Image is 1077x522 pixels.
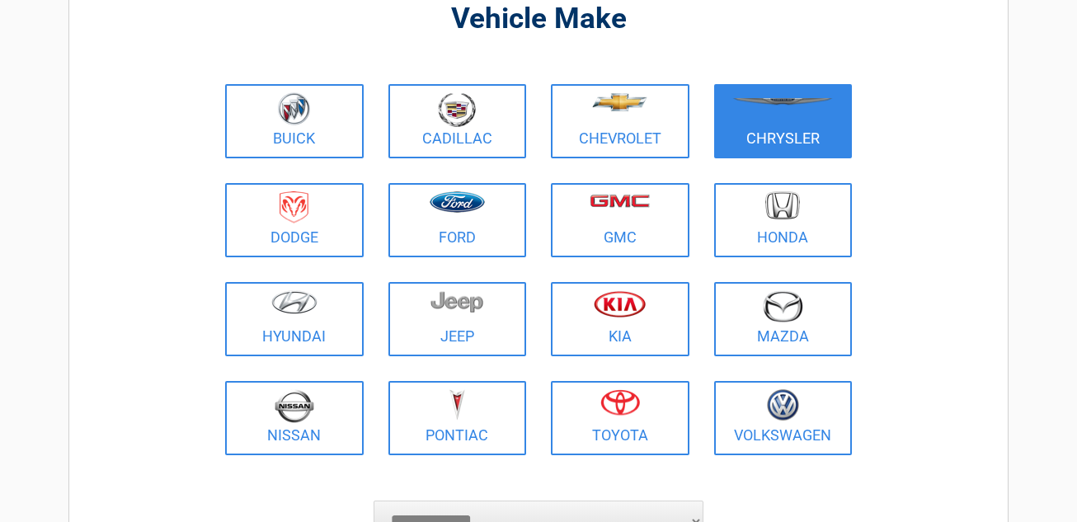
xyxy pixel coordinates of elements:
[714,84,853,158] a: Chrysler
[278,92,310,125] img: buick
[225,84,364,158] a: Buick
[714,282,853,356] a: Mazda
[590,194,650,208] img: gmc
[765,191,800,220] img: honda
[388,282,527,356] a: Jeep
[762,290,803,322] img: mazda
[767,389,799,421] img: volkswagen
[449,389,465,421] img: pontiac
[551,381,689,455] a: Toyota
[732,98,833,106] img: chrysler
[225,282,364,356] a: Hyundai
[388,183,527,257] a: Ford
[225,381,364,455] a: Nissan
[430,290,483,313] img: jeep
[551,282,689,356] a: Kia
[430,191,485,213] img: ford
[551,183,689,257] a: GMC
[438,92,476,127] img: cadillac
[388,381,527,455] a: Pontiac
[280,191,308,223] img: dodge
[592,93,647,111] img: chevrolet
[714,183,853,257] a: Honda
[600,389,640,416] img: toyota
[594,290,646,317] img: kia
[225,183,364,257] a: Dodge
[551,84,689,158] a: Chevrolet
[388,84,527,158] a: Cadillac
[714,381,853,455] a: Volkswagen
[275,389,314,423] img: nissan
[271,290,317,314] img: hyundai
